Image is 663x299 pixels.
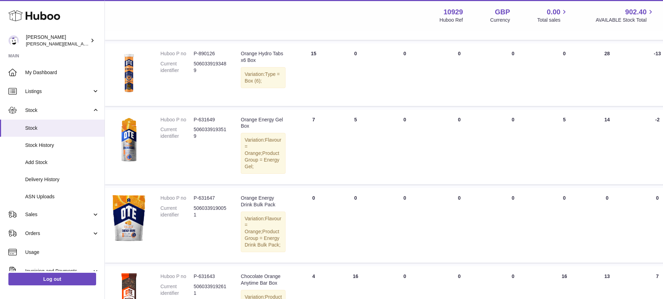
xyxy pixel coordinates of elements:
[194,273,227,280] dd: P-631643
[245,150,279,169] span: Product Group = Energy Gel;
[293,188,334,263] td: 0
[376,43,433,106] td: 0
[160,205,194,218] dt: Current identifier
[26,34,89,47] div: [PERSON_NAME]
[25,125,99,131] span: Stock
[241,67,286,88] div: Variation:
[588,43,626,106] td: 28
[241,195,286,208] div: Orange Energy Drink Bulk Pack
[160,60,194,74] dt: Current identifier
[512,195,514,201] span: 0
[245,216,281,235] span: Flavour = Orange;
[26,41,140,47] span: [PERSON_NAME][EMAIL_ADDRESS][DOMAIN_NAME]
[512,273,514,279] span: 0
[440,17,463,23] div: Huboo Ref
[245,71,280,84] span: Type = Box (6);
[334,43,376,106] td: 0
[334,188,376,263] td: 0
[334,109,376,184] td: 5
[25,69,99,76] span: My Dashboard
[25,249,99,256] span: Usage
[25,211,92,218] span: Sales
[25,268,92,275] span: Invoicing and Payments
[111,195,146,241] img: product image
[245,137,281,156] span: Flavour = Orange;
[160,126,194,140] dt: Current identifier
[160,283,194,297] dt: Current identifier
[245,229,281,248] span: Product Group = Energy Drink Bulk Pack;
[490,17,510,23] div: Currency
[293,43,334,106] td: 15
[25,176,99,183] span: Delivery History
[25,107,92,114] span: Stock
[541,188,588,263] td: 0
[241,273,286,286] div: Chocolate Orange Anytime Bar Box
[25,142,99,149] span: Stock History
[25,88,92,95] span: Listings
[160,273,194,280] dt: Huboo P no
[376,188,433,263] td: 0
[596,17,655,23] span: AVAILABLE Stock Total
[541,109,588,184] td: 5
[25,230,92,237] span: Orders
[241,133,286,173] div: Variation:
[444,7,463,17] strong: 10929
[194,205,227,218] dd: 5060339190051
[194,50,227,57] dd: P-890126
[160,50,194,57] dt: Huboo P no
[537,7,568,23] a: 0.00 Total sales
[376,109,433,184] td: 0
[241,116,286,130] div: Orange Energy Gel Box
[588,188,626,263] td: 0
[495,7,510,17] strong: GBP
[194,60,227,74] dd: 5060339193489
[25,193,99,200] span: ASN Uploads
[241,50,286,64] div: Orange Hydro Tabs x6 Box
[160,116,194,123] dt: Huboo P no
[588,109,626,184] td: 14
[547,7,561,17] span: 0.00
[241,212,286,252] div: Variation:
[596,7,655,23] a: 902.40 AVAILABLE Stock Total
[111,50,146,97] img: product image
[8,35,19,46] img: thomas@otesports.co.uk
[512,51,514,56] span: 0
[293,109,334,184] td: 7
[541,43,588,106] td: 0
[111,116,146,163] img: product image
[433,188,485,263] td: 0
[512,117,514,122] span: 0
[25,159,99,166] span: Add Stock
[194,195,227,201] dd: P-631647
[194,126,227,140] dd: 5060339193519
[8,273,96,285] a: Log out
[194,116,227,123] dd: P-631649
[433,109,485,184] td: 0
[625,7,647,17] span: 902.40
[160,195,194,201] dt: Huboo P no
[194,283,227,297] dd: 5060339192611
[537,17,568,23] span: Total sales
[433,43,485,106] td: 0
